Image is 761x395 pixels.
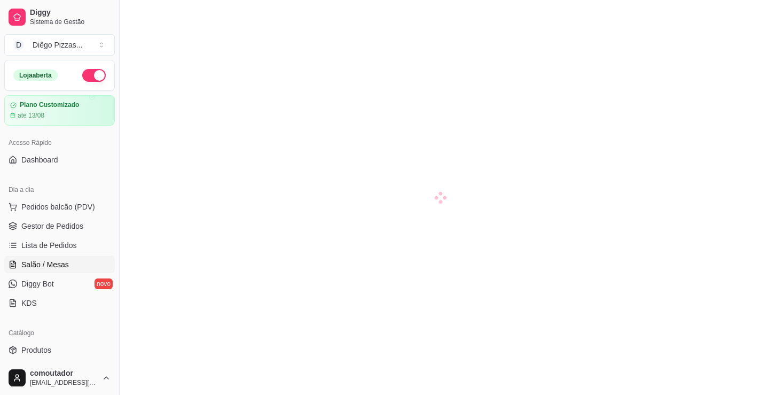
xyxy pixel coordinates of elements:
span: Salão / Mesas [21,259,69,270]
article: Plano Customizado [20,101,79,109]
div: Catálogo [4,324,115,342]
a: Diggy Botnovo [4,275,115,292]
span: D [13,40,24,50]
span: Diggy [30,8,111,18]
span: Pedidos balcão (PDV) [21,202,95,212]
a: Gestor de Pedidos [4,218,115,235]
span: KDS [21,298,37,308]
a: Salão / Mesas [4,256,115,273]
span: Produtos [21,345,51,355]
article: até 13/08 [18,111,44,120]
span: comoutador [30,369,98,378]
span: Sistema de Gestão [30,18,111,26]
div: Acesso Rápido [4,134,115,151]
span: Lista de Pedidos [21,240,77,251]
a: Lista de Pedidos [4,237,115,254]
span: [EMAIL_ADDRESS][DOMAIN_NAME] [30,378,98,387]
button: Select a team [4,34,115,56]
span: Gestor de Pedidos [21,221,83,231]
a: KDS [4,295,115,312]
a: Dashboard [4,151,115,168]
a: Plano Customizadoaté 13/08 [4,95,115,126]
a: Produtos [4,342,115,359]
div: Loja aberta [13,69,58,81]
button: Alterar Status [82,69,106,82]
div: Dia a dia [4,181,115,198]
a: DiggySistema de Gestão [4,4,115,30]
span: Dashboard [21,154,58,165]
button: comoutador[EMAIL_ADDRESS][DOMAIN_NAME] [4,365,115,391]
div: Diêgo Pizzas ... [33,40,82,50]
button: Pedidos balcão (PDV) [4,198,115,215]
span: Diggy Bot [21,278,54,289]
